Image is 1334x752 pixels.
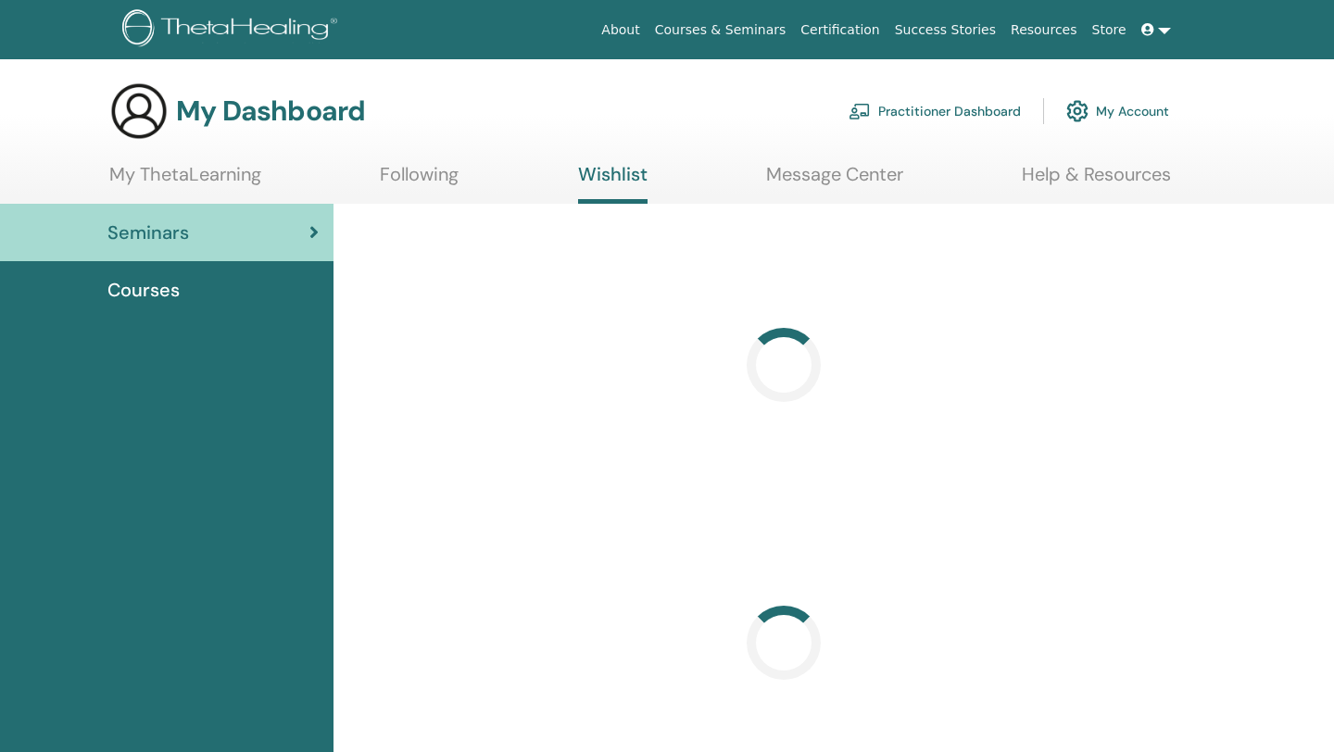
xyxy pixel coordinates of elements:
[1066,95,1089,127] img: cog.svg
[766,163,903,199] a: Message Center
[578,163,648,204] a: Wishlist
[849,91,1021,132] a: Practitioner Dashboard
[849,103,871,119] img: chalkboard-teacher.svg
[1003,13,1085,47] a: Resources
[887,13,1003,47] a: Success Stories
[122,9,344,51] img: logo.png
[107,276,180,304] span: Courses
[176,94,365,128] h3: My Dashboard
[793,13,887,47] a: Certification
[109,81,169,141] img: generic-user-icon.jpg
[1085,13,1134,47] a: Store
[380,163,459,199] a: Following
[109,163,261,199] a: My ThetaLearning
[1066,91,1169,132] a: My Account
[594,13,647,47] a: About
[648,13,794,47] a: Courses & Seminars
[1022,163,1171,199] a: Help & Resources
[107,219,189,246] span: Seminars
